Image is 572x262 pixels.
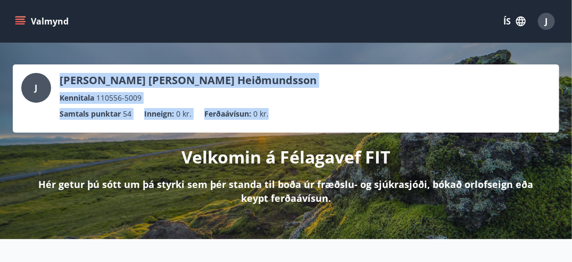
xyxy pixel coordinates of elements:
button: J [534,9,559,34]
span: J [35,82,38,94]
button: ÍS [498,12,532,31]
p: [PERSON_NAME] [PERSON_NAME] Heiðmundsson [60,73,317,88]
p: Velkomin á Félagavef FIT [181,145,391,169]
p: Samtals punktar [60,108,121,120]
button: menu [13,12,73,31]
span: J [545,15,548,27]
span: 0 kr. [176,108,192,120]
span: 0 kr. [253,108,269,120]
span: 54 [123,108,131,120]
span: 110556-5009 [96,92,142,104]
p: Inneign : [144,108,174,120]
p: Ferðaávísun : [204,108,251,120]
p: Kennitala [60,92,94,104]
p: Hér getur þú sótt um þá styrki sem þér standa til boða úr fræðslu- og sjúkrasjóði, bókað orlofsei... [30,177,542,205]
